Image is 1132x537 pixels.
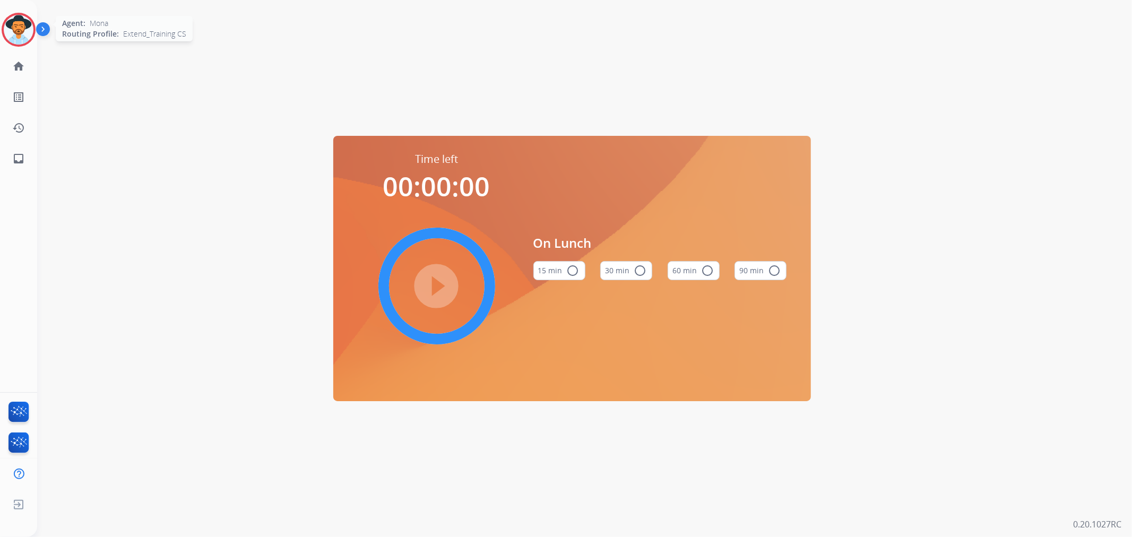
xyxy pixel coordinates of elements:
p: 0.20.1027RC [1073,518,1121,531]
mat-icon: history [12,122,25,134]
span: Agent: [62,18,85,29]
button: 30 min [600,261,652,280]
mat-icon: radio_button_unchecked [768,264,781,277]
span: Routing Profile: [62,29,119,39]
mat-icon: home [12,60,25,73]
img: avatar [4,15,33,45]
span: Extend_Training CS [123,29,186,39]
mat-icon: radio_button_unchecked [567,264,580,277]
button: 15 min [533,261,585,280]
button: 90 min [734,261,787,280]
mat-icon: list_alt [12,91,25,103]
span: Time left [415,152,458,167]
span: On Lunch [533,233,787,253]
mat-icon: radio_button_unchecked [634,264,646,277]
mat-icon: inbox [12,152,25,165]
button: 60 min [668,261,720,280]
span: Mona [90,18,108,29]
mat-icon: radio_button_unchecked [701,264,714,277]
span: 00:00:00 [383,168,490,204]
